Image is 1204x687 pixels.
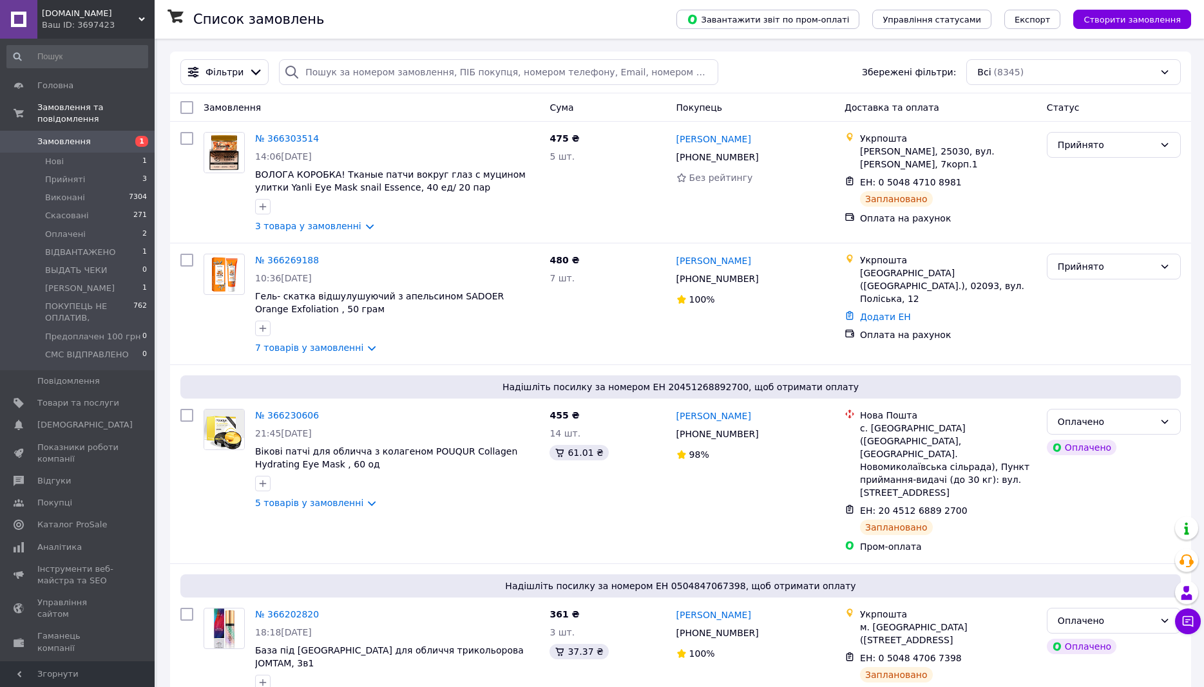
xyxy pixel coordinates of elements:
div: [PERSON_NAME], 25030, вул. [PERSON_NAME], 7корп.1 [860,145,1037,171]
div: Заплановано [860,191,933,207]
span: 18:18[DATE] [255,627,312,637]
div: Укрпошта [860,608,1037,621]
span: Замовлення [37,136,91,147]
span: Гаманець компанії [37,630,119,654]
span: 762 [133,301,147,324]
span: Товари та послуги [37,397,119,409]
button: Експорт [1004,10,1061,29]
span: Експорт [1015,15,1051,24]
div: Нова Пошта [860,409,1037,422]
span: Інструменти веб-майстра та SEO [37,563,119,587]
a: ВОЛОГА КОРОБКА! Тканые патчи вокруг глаз с муцином улитки Yanli Eye Mask snail Essence, 40 ед/ 20... [255,169,526,193]
div: Оплачено [1047,440,1116,455]
div: 37.37 ₴ [549,644,608,659]
div: Прийнято [1058,259,1154,274]
span: [PHONE_NUMBER] [676,274,759,284]
span: 0 [142,331,147,343]
span: Повідомлення [37,375,100,387]
div: Прийнято [1058,138,1154,152]
div: [GEOGRAPHIC_DATA] ([GEOGRAPHIC_DATA].), 02093, вул. Поліська, 12 [860,267,1037,305]
span: ВЫДАТЬ ЧЕКИ [45,265,108,276]
span: Без рейтингу [689,173,753,183]
div: м. [GEOGRAPHIC_DATA] ([STREET_ADDRESS] [860,621,1037,646]
a: Вікові патчі для обличча з колагеном POUQUR Collagen Hydrating Eye Mask , 60 од [255,446,517,469]
input: Пошук [6,45,148,68]
span: Відгуки [37,475,71,487]
span: 100% [689,294,715,305]
span: Cума [549,102,573,113]
a: 5 товарів у замовленні [255,498,363,508]
a: № 366269188 [255,255,319,265]
a: Додати ЕН [860,312,911,322]
span: Всі [977,66,991,79]
button: Управління статусами [872,10,991,29]
span: Предоплачен 100 грн [45,331,141,343]
a: [PERSON_NAME] [676,133,751,146]
span: СМС ВІДПРАВЛЕНО [45,349,129,361]
span: Надішліть посилку за номером ЕН 0504847067398, щоб отримати оплату [186,579,1176,592]
a: Фото товару [204,132,245,173]
span: 0 [142,349,147,361]
span: Замовлення та повідомлення [37,102,155,125]
button: Чат з покупцем [1175,608,1201,634]
span: 98% [689,449,709,460]
span: 1 [142,283,147,294]
a: Гель- скатка відшулушуючий з апельсином SADOER Orange Exfoliation , 50 грам [255,291,504,314]
a: 3 товара у замовленні [255,221,361,231]
span: 7304 [129,192,147,203]
span: 480 ₴ [549,255,579,265]
span: 475 ₴ [549,133,579,144]
span: 21:45[DATE] [255,428,312,438]
a: № 366303514 [255,133,319,144]
span: Завантажити звіт по пром-оплаті [687,14,849,25]
span: Управління статусами [883,15,981,24]
span: 455 ₴ [549,410,579,420]
span: 14 шт. [549,428,580,438]
span: 361 ₴ [549,609,579,619]
span: 7 шт. [549,273,575,283]
a: Фото товару [204,254,245,295]
span: Замовлення [204,102,261,113]
span: 14:06[DATE] [255,151,312,162]
input: Пошук за номером замовлення, ПІБ покупця, номером телефону, Email, номером накладної [279,59,718,85]
span: Фільтри [205,66,244,79]
div: Укрпошта [860,132,1037,145]
div: 61.01 ₴ [549,445,608,460]
span: 100% [689,648,715,659]
span: [PHONE_NUMBER] [676,628,759,638]
span: ЕН: 20 4512 6889 2700 [860,505,968,516]
span: Прийняті [45,174,85,185]
img: Фото товару [214,608,234,648]
span: 1 [142,156,147,167]
span: 3 шт. [549,627,575,637]
span: 5 шт. [549,151,575,162]
span: Збережені фільтри: [862,66,956,79]
div: Оплачено [1058,415,1154,429]
span: Головна [37,80,73,91]
span: Створити замовлення [1084,15,1181,24]
span: ВІДВАНТАЖЕНО [45,247,116,258]
a: База під [GEOGRAPHIC_DATA] для обличчя трикольорова JOMTAM, 3в1 [255,645,524,668]
img: Фото товару [204,409,244,449]
span: [DEMOGRAPHIC_DATA] [37,419,133,431]
a: 7 товарів у замовленні [255,343,363,353]
span: Виконані [45,192,85,203]
a: [PERSON_NAME] [676,608,751,621]
a: № 366230606 [255,410,319,420]
span: 1 [135,136,148,147]
span: [PHONE_NUMBER] [676,152,759,162]
span: Покупець [676,102,722,113]
span: Показники роботи компанії [37,442,119,465]
span: Надішліть посилку за номером ЕН 20451268892700, щоб отримати оплату [186,381,1176,393]
span: ПОКУПЕЦЬ НЕ ОПЛАТИВ, [45,301,133,324]
span: 1 [142,247,147,258]
img: Фото товару [207,254,242,294]
div: Ваш ID: 3697423 [42,19,155,31]
span: Доставка та оплата [845,102,939,113]
div: Заплановано [860,667,933,682]
span: Управління сайтом [37,597,119,620]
